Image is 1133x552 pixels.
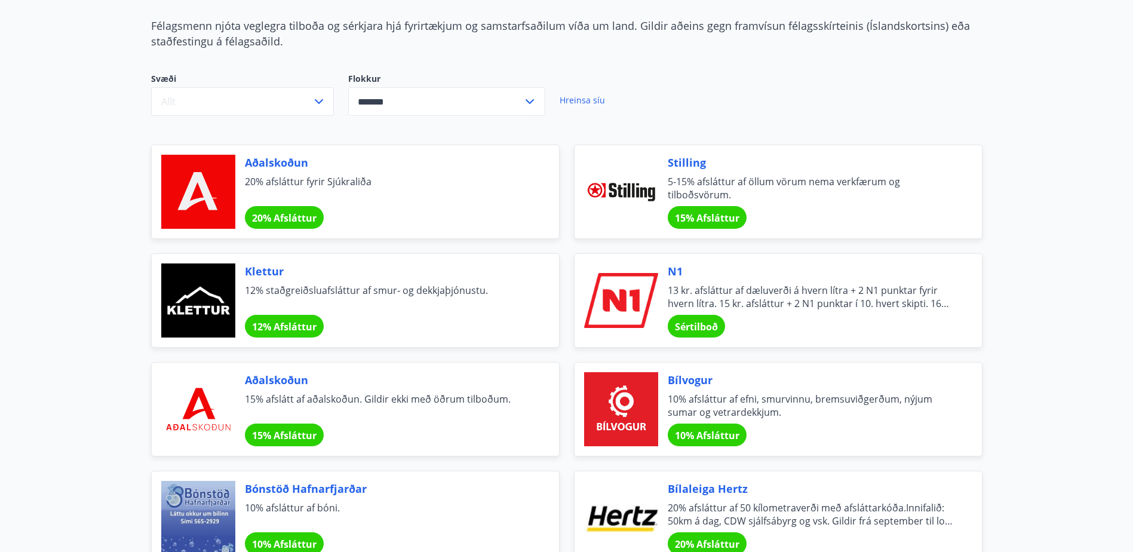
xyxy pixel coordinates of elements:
span: Stilling [668,155,953,170]
span: 12% Afsláttur [252,320,317,333]
label: Flokkur [348,73,545,85]
span: 13 kr. afsláttur af dæluverði á hvern lítra + 2 N1 punktar fyrir hvern lítra. 15 kr. afsláttur + ... [668,284,953,310]
span: Allt [161,95,176,108]
span: 20% afsláttur af 50 kílometraverði með afsláttarkóða.Innifalið: 50km á dag, CDW sjálfsábyrg og vs... [668,501,953,528]
button: Allt [151,87,334,116]
span: 20% afsláttur fyrir Sjúkraliða [245,175,530,201]
span: Sértilboð [675,320,718,333]
span: Bónstöð Hafnarfjarðar [245,481,530,496]
span: 10% afsláttur af efni, smurvinnu, bremsuviðgerðum, nýjum sumar og vetrardekkjum. [668,392,953,419]
span: 15% Afsláttur [675,211,739,225]
span: 12% staðgreiðsluafsláttur af smur- og dekkjaþjónustu. [245,284,530,310]
span: 15% Afsláttur [252,429,317,442]
span: 20% Afsláttur [675,538,739,551]
span: 5-15% afsláttur af öllum vörum nema verkfærum og tilboðsvörum. [668,175,953,201]
span: Svæði [151,73,334,87]
span: 10% Afsláttur [252,538,317,551]
a: Hreinsa síu [560,87,605,114]
span: Klettur [245,263,530,279]
span: Aðalskoðun [245,372,530,388]
span: Félagsmenn njóta veglegra tilboða og sérkjara hjá fyrirtækjum og samstarfsaðilum víða um land. Gi... [151,19,970,48]
span: 20% Afsláttur [252,211,317,225]
span: N1 [668,263,953,279]
span: 10% afsláttur af bóni. [245,501,530,528]
span: Bílvogur [668,372,953,388]
span: 10% Afsláttur [675,429,739,442]
span: Bílaleiga Hertz [668,481,953,496]
span: Aðalskoðun [245,155,530,170]
span: 15% afslátt af aðalskoðun. Gildir ekki með öðrum tilboðum. [245,392,530,419]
